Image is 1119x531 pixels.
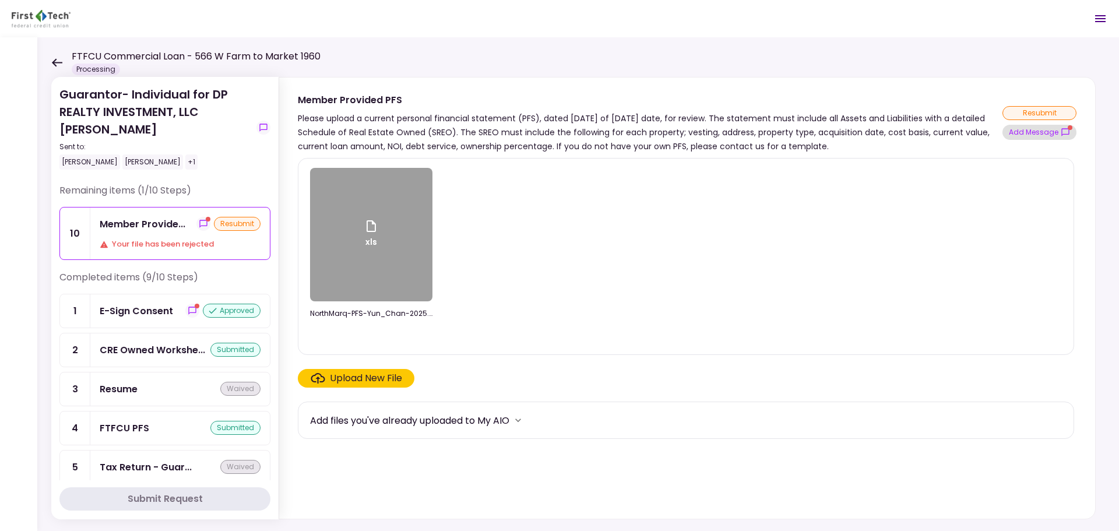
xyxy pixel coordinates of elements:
button: more [509,412,527,429]
button: show-messages [256,121,270,135]
div: Remaining items (1/10 Steps) [59,184,270,207]
div: Your file has been rejected [100,238,261,250]
div: Guarantor- Individual for DP REALTY INVESTMENT, LLC [PERSON_NAME] [59,86,252,170]
div: +1 [185,154,198,170]
div: NorthMarq-PFS-Yun_Chan-2025.xls [310,308,432,319]
div: 4 [60,412,90,445]
div: E-Sign Consent [100,304,173,318]
div: Processing [72,64,120,75]
div: Upload New File [330,371,402,385]
div: Sent to: [59,142,252,152]
div: submitted [210,343,261,357]
div: Submit Request [128,492,203,506]
div: Resume [100,382,138,396]
div: Please upload a current personal financial statement (PFS), dated [DATE] of [DATE] date, for revi... [298,111,1002,153]
div: waived [220,460,261,474]
div: Member Provided PFS [298,93,1002,107]
button: Open menu [1086,5,1114,33]
div: CRE Owned Worksheet [100,343,205,357]
button: show-messages [196,217,210,231]
div: Tax Return - Guarantor [100,460,192,474]
a: 2CRE Owned Worksheetsubmitted [59,333,270,367]
div: xls [364,219,378,251]
div: resubmit [1002,106,1076,120]
a: 10Member Provided PFSshow-messagesresubmitYour file has been rejected [59,207,270,260]
img: Partner icon [12,10,71,27]
div: Completed items (9/10 Steps) [59,270,270,294]
div: FTFCU PFS [100,421,149,435]
button: show-messages [1002,125,1076,140]
span: Click here to upload the required document [298,369,414,388]
div: 3 [60,372,90,406]
div: Member Provided PFS [100,217,185,231]
div: submitted [210,421,261,435]
a: 5Tax Return - Guarantorwaived [59,450,270,484]
div: 5 [60,451,90,484]
div: approved [203,304,261,318]
a: 4FTFCU PFSsubmitted [59,411,270,445]
button: show-messages [185,304,199,318]
div: [PERSON_NAME] [122,154,183,170]
div: waived [220,382,261,396]
div: resubmit [214,217,261,231]
button: Submit Request [59,487,270,511]
a: 3Resumewaived [59,372,270,406]
a: 1E-Sign Consentshow-messagesapproved [59,294,270,328]
h1: FTFCU Commercial Loan - 566 W Farm to Market 1960 [72,50,321,64]
div: Add files you've already uploaded to My AIO [310,413,509,428]
div: 1 [60,294,90,328]
div: 2 [60,333,90,367]
div: [PERSON_NAME] [59,154,120,170]
div: 10 [60,208,90,259]
div: Member Provided PFSPlease upload a current personal financial statement (PFS), dated [DATE] of [D... [279,77,1096,519]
